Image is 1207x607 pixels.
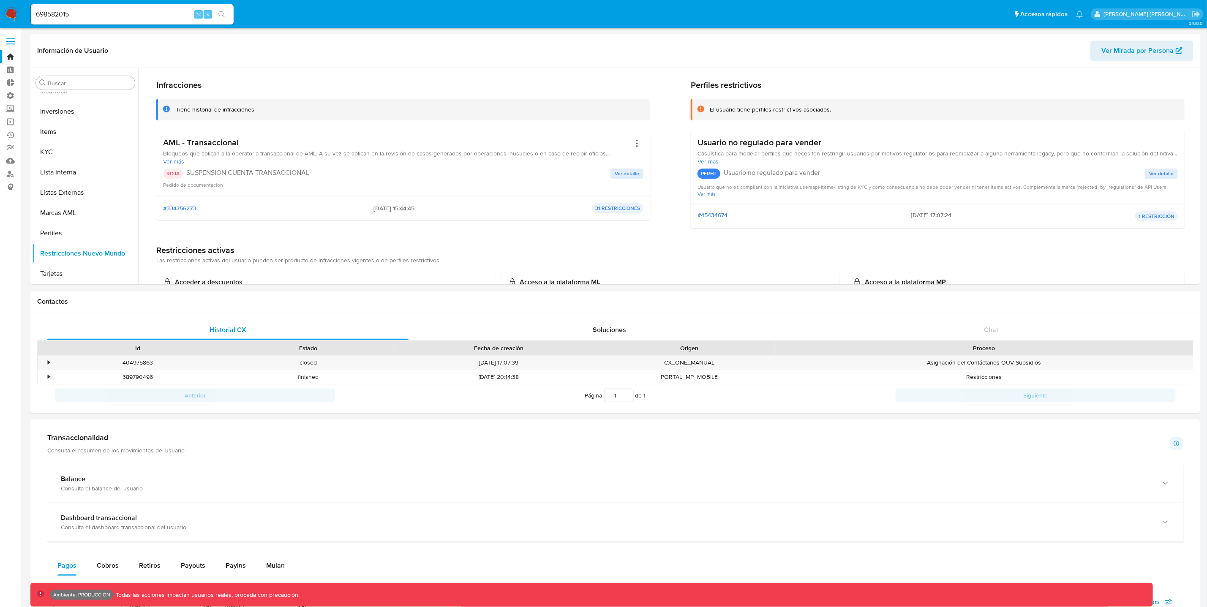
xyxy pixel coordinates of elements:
span: Chat [984,325,998,335]
div: [DATE] 20:14:38 [394,370,604,384]
div: finished [223,370,394,384]
div: closed [223,356,394,370]
div: 389790496 [52,370,223,384]
div: 404975863 [52,356,223,370]
button: search-icon [213,8,230,20]
button: Buscar [39,79,46,86]
button: Anterior [55,389,335,402]
button: Restricciones Nuevo Mundo [33,243,138,264]
p: leidy.martinez@mercadolibre.com.co [1104,10,1189,18]
div: Id [58,344,217,352]
p: Ambiente: PRODUCCIÓN [53,593,110,596]
a: Salir [1192,10,1201,19]
div: PORTAL_MP_MOBILE [604,370,775,384]
div: Restricciones [775,370,1193,384]
button: Items [33,122,138,142]
button: Inversiones [33,101,138,122]
button: Listas Externas [33,182,138,203]
input: Buscar usuario o caso... [31,9,234,20]
div: [DATE] 17:07:39 [394,356,604,370]
span: s [207,10,209,18]
span: ⌥ [195,10,202,18]
p: Todas las acciones impactan usuarios reales, proceda con precaución. [114,591,300,599]
h1: Información de Usuario [37,46,108,55]
div: CX_ONE_MANUAL [604,356,775,370]
div: Asignación del Contáctanos OUV Subsidios [775,356,1193,370]
button: Ver Mirada por Persona [1090,41,1193,61]
span: 1 [644,391,646,400]
button: Lista Interna [33,162,138,182]
span: Página de [585,389,646,402]
a: Notificaciones [1076,11,1083,18]
button: KYC [33,142,138,162]
button: Tarjetas [33,264,138,284]
span: Soluciones [593,325,626,335]
button: Siguiente [896,389,1176,402]
input: Buscar [48,79,131,87]
span: Ver Mirada por Persona [1101,41,1174,61]
div: • [48,359,50,367]
button: Marcas AML [33,203,138,223]
button: Perfiles [33,223,138,243]
div: Fecha de creación [400,344,598,352]
div: Proceso [781,344,1187,352]
div: • [48,373,50,381]
span: Historial CX [210,325,246,335]
div: Origen [610,344,769,352]
div: Estado [229,344,388,352]
span: Accesos rápidos [1020,10,1068,19]
h1: Contactos [37,297,1193,306]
